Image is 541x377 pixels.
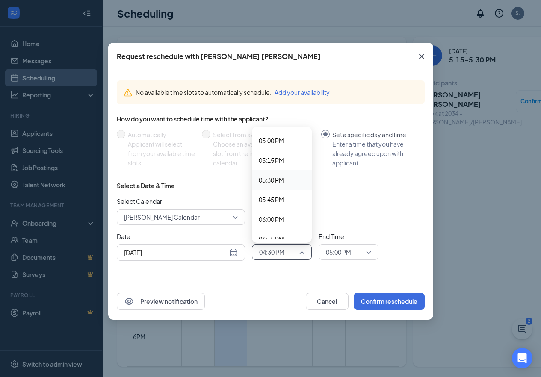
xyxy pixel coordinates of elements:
[410,43,433,70] button: Close
[128,139,195,168] div: Applicant will select from your available time slots
[275,88,330,97] button: Add your availability
[128,130,195,139] div: Automatically
[259,215,284,224] span: 06:00 PM
[259,246,284,259] span: 04:30 PM
[259,195,284,204] span: 05:45 PM
[213,130,314,139] div: Select from availability
[117,52,321,61] div: Request reschedule with [PERSON_NAME] [PERSON_NAME]
[512,348,532,368] div: Open Intercom Messenger
[213,139,314,168] div: Choose an available day and time slot from the interview lead’s calendar
[117,115,425,123] div: How do you want to schedule time with the applicant?
[117,181,175,190] div: Select a Date & Time
[332,130,418,139] div: Set a specific day and time
[136,88,418,97] div: No available time slots to automatically schedule.
[117,293,205,310] button: EyePreview notification
[259,156,284,165] span: 05:15 PM
[326,246,351,259] span: 05:00 PM
[117,197,245,206] span: Select Calendar
[417,51,427,62] svg: Cross
[124,296,134,306] svg: Eye
[354,293,425,310] button: Confirm reschedule
[259,175,284,185] span: 05:30 PM
[124,88,132,97] svg: Warning
[306,293,349,310] button: Cancel
[124,248,228,257] input: Sep 17, 2025
[259,234,284,244] span: 06:15 PM
[259,136,284,145] span: 05:00 PM
[117,232,245,241] span: Date
[319,232,378,241] span: End Time
[332,139,418,168] div: Enter a time that you have already agreed upon with applicant
[124,211,200,224] span: [PERSON_NAME] Calendar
